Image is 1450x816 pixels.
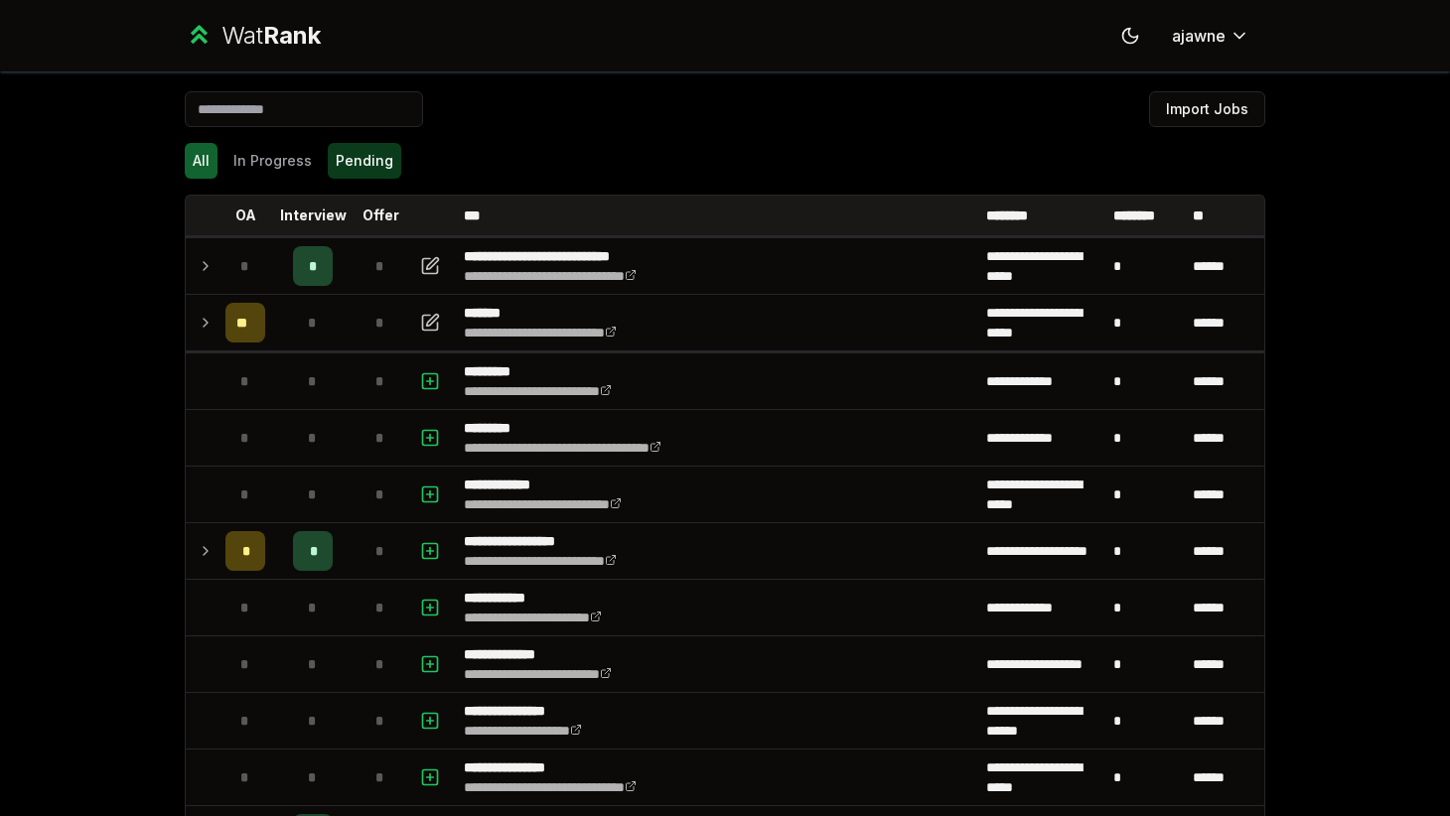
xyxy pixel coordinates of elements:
p: Interview [280,205,347,225]
button: All [185,143,217,179]
p: Offer [362,205,399,225]
button: Pending [328,143,401,179]
button: Import Jobs [1149,91,1265,127]
div: Wat [221,20,321,52]
button: ajawne [1156,18,1265,54]
a: WatRank [185,20,321,52]
p: OA [235,205,256,225]
span: Rank [263,21,321,50]
button: In Progress [225,143,320,179]
span: ajawne [1172,24,1226,48]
